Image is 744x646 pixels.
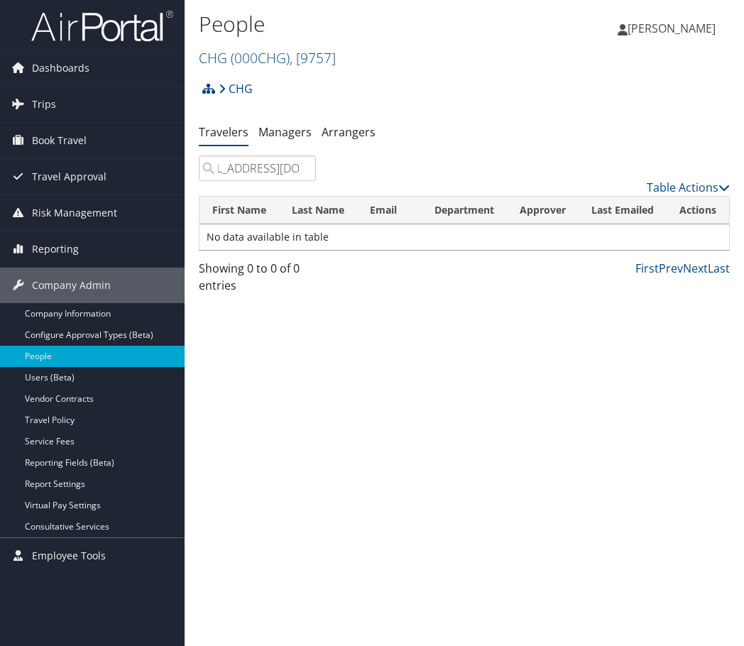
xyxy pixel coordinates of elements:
[199,197,279,224] th: First Name: activate to sort column ascending
[199,260,316,301] div: Showing 0 to 0 of 0 entries
[32,538,106,574] span: Employee Tools
[199,224,729,250] td: No data available in table
[231,48,290,67] span: ( 000CHG )
[647,180,730,195] a: Table Actions
[618,7,730,50] a: [PERSON_NAME]
[32,231,79,267] span: Reporting
[219,75,253,103] a: CHG
[628,21,716,36] span: [PERSON_NAME]
[199,155,316,181] input: Search
[258,124,312,140] a: Managers
[32,159,106,195] span: Travel Approval
[667,197,729,224] th: Actions
[579,197,667,224] th: Last Emailed: activate to sort column ascending
[357,197,422,224] th: Email: activate to sort column descending
[31,9,173,43] img: airportal-logo.png
[683,261,708,276] a: Next
[322,124,376,140] a: Arrangers
[32,87,56,122] span: Trips
[659,261,683,276] a: Prev
[32,268,111,303] span: Company Admin
[199,48,336,67] a: CHG
[422,197,507,224] th: Department: activate to sort column ascending
[635,261,659,276] a: First
[279,197,357,224] th: Last Name: activate to sort column ascending
[32,123,87,158] span: Book Travel
[708,261,730,276] a: Last
[32,195,117,231] span: Risk Management
[507,197,579,224] th: Approver
[199,124,248,140] a: Travelers
[32,50,89,86] span: Dashboards
[199,9,553,39] h1: People
[290,48,336,67] span: , [ 9757 ]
